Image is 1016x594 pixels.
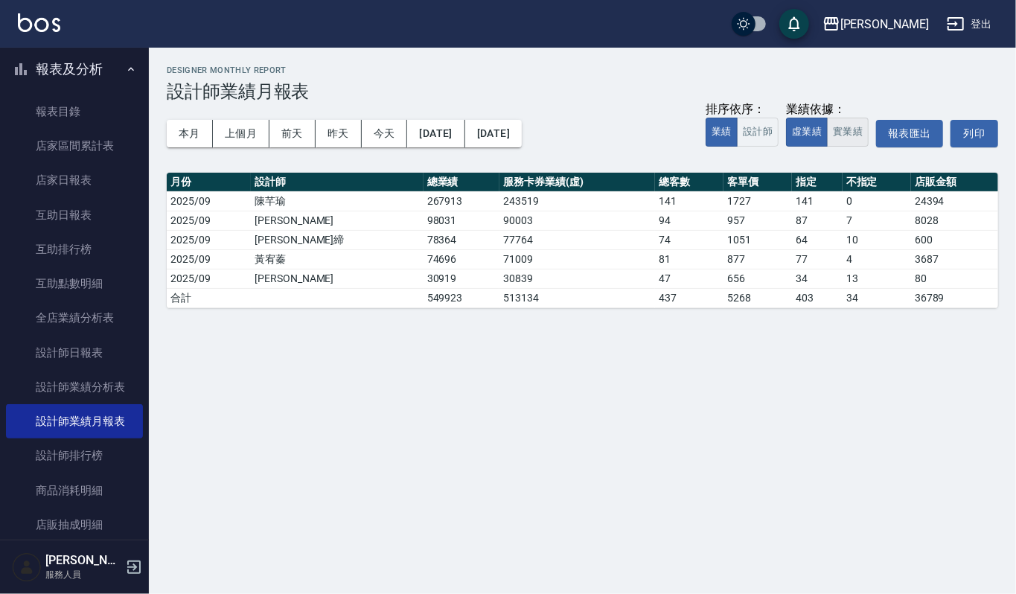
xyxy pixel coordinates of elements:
a: 互助點數明細 [6,266,143,301]
td: 2025/09 [167,191,251,211]
td: 90003 [499,211,655,230]
td: 34 [792,269,842,288]
td: 78364 [424,230,500,249]
td: 47 [655,269,723,288]
img: Logo [18,13,60,32]
td: 30839 [499,269,655,288]
img: Person [12,552,42,582]
th: 客單價 [723,173,792,192]
td: 1727 [723,191,792,211]
a: 設計師排行榜 [6,438,143,473]
td: 24394 [911,191,998,211]
td: 10 [843,230,911,249]
th: 月份 [167,173,251,192]
td: 30919 [424,269,500,288]
td: 8028 [911,211,998,230]
td: 74 [655,230,723,249]
td: 141 [792,191,842,211]
td: 549923 [424,288,500,307]
button: 虛業績 [786,118,828,147]
td: 80 [911,269,998,288]
a: 設計師業績分析表 [6,370,143,404]
td: 98031 [424,211,500,230]
button: [DATE] [407,120,464,147]
td: 陳芊瑜 [251,191,424,211]
td: 81 [655,249,723,269]
td: 957 [723,211,792,230]
td: 656 [723,269,792,288]
button: 昨天 [316,120,362,147]
td: [PERSON_NAME] [251,269,424,288]
td: 1051 [723,230,792,249]
button: 前天 [269,120,316,147]
button: 今天 [362,120,408,147]
td: 77764 [499,230,655,249]
h3: 設計師業績月報表 [167,81,998,102]
th: 店販金額 [911,173,998,192]
td: 3687 [911,249,998,269]
button: 列印 [950,120,998,147]
td: 600 [911,230,998,249]
div: [PERSON_NAME] [840,15,929,33]
button: 業績 [706,118,738,147]
td: 243519 [499,191,655,211]
td: 2025/09 [167,249,251,269]
th: 指定 [792,173,842,192]
th: 總業績 [424,173,500,192]
td: 0 [843,191,911,211]
td: [PERSON_NAME] [251,211,424,230]
div: 排序依序： [706,102,779,118]
a: 設計師日報表 [6,336,143,370]
button: 登出 [941,10,998,38]
td: 34 [843,288,911,307]
td: 877 [723,249,792,269]
td: 合計 [167,288,251,307]
th: 設計師 [251,173,424,192]
td: 2025/09 [167,211,251,230]
table: a dense table [167,173,998,308]
td: [PERSON_NAME]締 [251,230,424,249]
a: 互助日報表 [6,198,143,232]
button: 實業績 [827,118,869,147]
button: 上個月 [213,120,269,147]
td: 2025/09 [167,230,251,249]
button: 本月 [167,120,213,147]
td: 267913 [424,191,500,211]
td: 36789 [911,288,998,307]
td: 黃宥蓁 [251,249,424,269]
th: 不指定 [843,173,911,192]
th: 服務卡券業績(虛) [499,173,655,192]
td: 403 [792,288,842,307]
td: 4 [843,249,911,269]
a: 店家區間累計表 [6,129,143,163]
a: 店家日報表 [6,163,143,197]
a: 互助排行榜 [6,232,143,266]
td: 13 [843,269,911,288]
button: 報表及分析 [6,50,143,89]
td: 5268 [723,288,792,307]
h5: [PERSON_NAME] [45,553,121,568]
td: 141 [655,191,723,211]
td: 2025/09 [167,269,251,288]
button: [PERSON_NAME] [817,9,935,39]
th: 總客數 [655,173,723,192]
td: 64 [792,230,842,249]
td: 94 [655,211,723,230]
h2: Designer Monthly Report [167,66,998,75]
td: 87 [792,211,842,230]
button: save [779,9,809,39]
button: 設計師 [737,118,779,147]
td: 77 [792,249,842,269]
td: 71009 [499,249,655,269]
a: 店販抽成明細 [6,508,143,542]
td: 7 [843,211,911,230]
div: 業績依據： [786,102,869,118]
button: 報表匯出 [876,120,943,147]
button: [DATE] [465,120,522,147]
p: 服務人員 [45,568,121,581]
a: 商品消耗明細 [6,473,143,508]
td: 513134 [499,288,655,307]
td: 437 [655,288,723,307]
a: 報表目錄 [6,95,143,129]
